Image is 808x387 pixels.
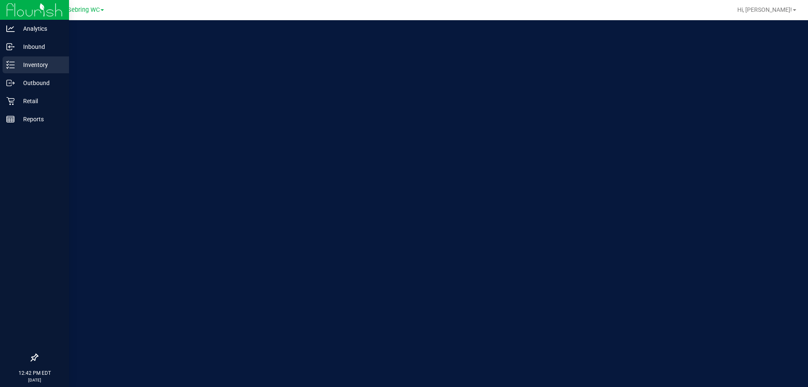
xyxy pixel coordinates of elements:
[6,24,15,33] inline-svg: Analytics
[6,97,15,105] inline-svg: Retail
[15,78,65,88] p: Outbound
[15,114,65,124] p: Reports
[6,79,15,87] inline-svg: Outbound
[15,96,65,106] p: Retail
[4,369,65,377] p: 12:42 PM EDT
[15,60,65,70] p: Inventory
[737,6,792,13] span: Hi, [PERSON_NAME]!
[15,24,65,34] p: Analytics
[68,6,100,13] span: Sebring WC
[6,115,15,123] inline-svg: Reports
[4,377,65,383] p: [DATE]
[15,42,65,52] p: Inbound
[6,61,15,69] inline-svg: Inventory
[6,43,15,51] inline-svg: Inbound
